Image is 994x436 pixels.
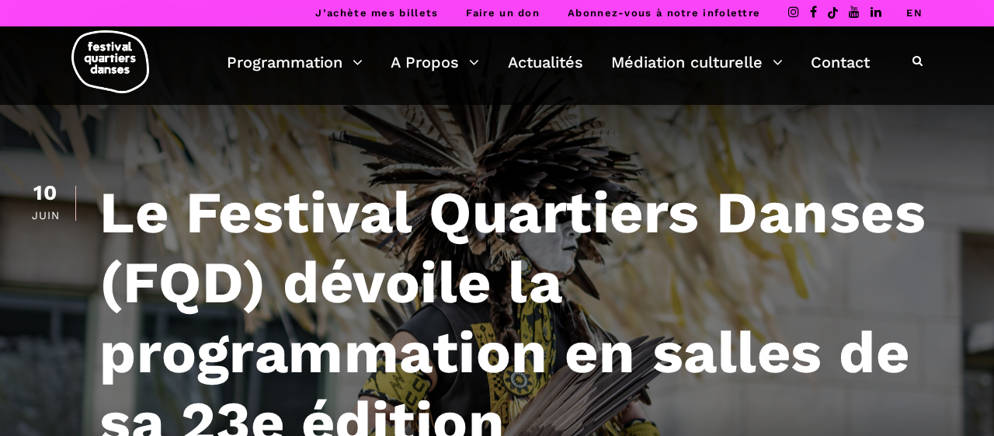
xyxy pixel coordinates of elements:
[391,49,479,75] a: A Propos
[227,49,363,75] a: Programmation
[611,49,783,75] a: Médiation culturelle
[31,183,60,204] div: 10
[568,7,760,19] a: Abonnez-vous à notre infolettre
[466,7,540,19] a: Faire un don
[906,7,923,19] a: EN
[508,49,583,75] a: Actualités
[31,210,60,221] div: Juin
[811,49,870,75] a: Contact
[71,30,149,93] img: logo-fqd-med
[315,7,438,19] a: J’achète mes billets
